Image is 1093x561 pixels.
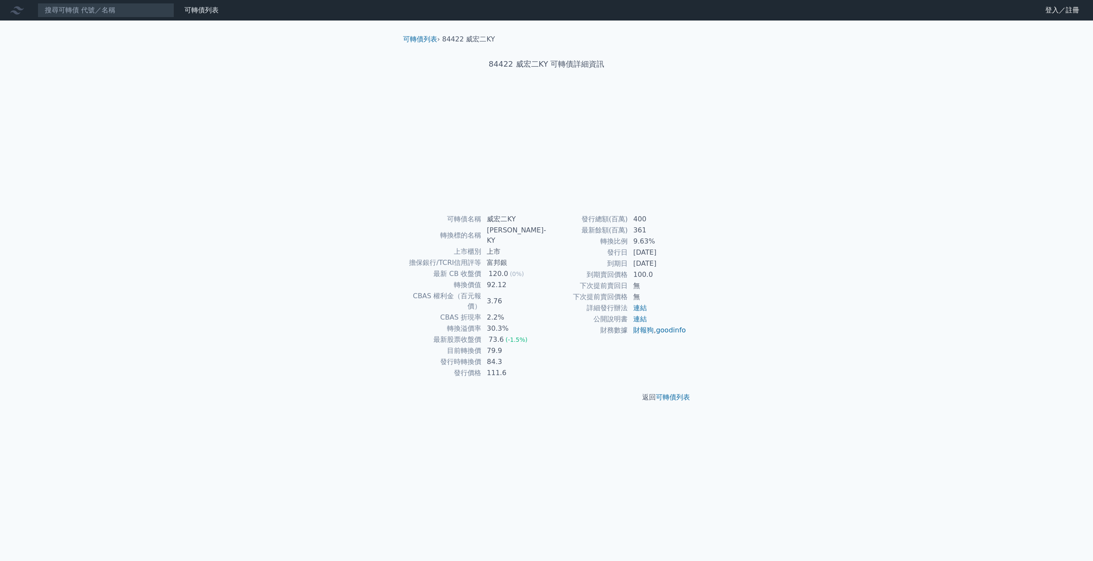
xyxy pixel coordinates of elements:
a: 連結 [633,304,647,312]
td: CBAS 權利金（百元報價） [406,291,482,312]
td: 目前轉換價 [406,345,482,356]
td: 轉換比例 [546,236,628,247]
td: 公開說明書 [546,314,628,325]
td: 無 [628,280,687,291]
td: CBAS 折現率 [406,312,482,323]
td: 9.63% [628,236,687,247]
td: 轉換標的名稱 [406,225,482,246]
td: 下次提前賣回價格 [546,291,628,303]
a: 可轉債列表 [184,6,219,14]
td: 無 [628,291,687,303]
td: 最新 CB 收盤價 [406,268,482,279]
td: 到期賣回價格 [546,269,628,280]
td: 轉換溢價率 [406,323,482,334]
td: 發行日 [546,247,628,258]
td: 發行時轉換價 [406,356,482,367]
td: 發行價格 [406,367,482,379]
a: 連結 [633,315,647,323]
li: 84422 威宏二KY [442,34,495,44]
a: 財報狗 [633,326,654,334]
td: 361 [628,225,687,236]
div: 120.0 [487,269,510,279]
td: 100.0 [628,269,687,280]
td: 3.76 [482,291,546,312]
li: › [403,34,440,44]
td: 400 [628,214,687,225]
a: 可轉債列表 [656,393,690,401]
p: 返回 [396,392,697,402]
td: 84.3 [482,356,546,367]
td: [PERSON_NAME]-KY [482,225,546,246]
td: 到期日 [546,258,628,269]
td: 詳細發行辦法 [546,303,628,314]
td: 2.2% [482,312,546,323]
td: 92.12 [482,279,546,291]
div: 73.6 [487,335,506,345]
td: 111.6 [482,367,546,379]
td: 下次提前賣回日 [546,280,628,291]
td: 30.3% [482,323,546,334]
td: [DATE] [628,258,687,269]
span: (-1.5%) [506,336,528,343]
td: 上市 [482,246,546,257]
td: 最新餘額(百萬) [546,225,628,236]
td: 轉換價值 [406,279,482,291]
input: 搜尋可轉債 代號／名稱 [38,3,174,18]
td: 發行總額(百萬) [546,214,628,225]
span: (0%) [510,270,524,277]
td: 富邦銀 [482,257,546,268]
h1: 84422 威宏二KY 可轉債詳細資訊 [396,58,697,70]
a: 可轉債列表 [403,35,437,43]
a: goodinfo [656,326,686,334]
td: 擔保銀行/TCRI信用評等 [406,257,482,268]
td: 79.9 [482,345,546,356]
td: , [628,325,687,336]
td: 威宏二KY [482,214,546,225]
td: 財務數據 [546,325,628,336]
td: 最新股票收盤價 [406,334,482,345]
a: 登入／註冊 [1038,3,1086,17]
td: 上市櫃別 [406,246,482,257]
td: 可轉債名稱 [406,214,482,225]
td: [DATE] [628,247,687,258]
